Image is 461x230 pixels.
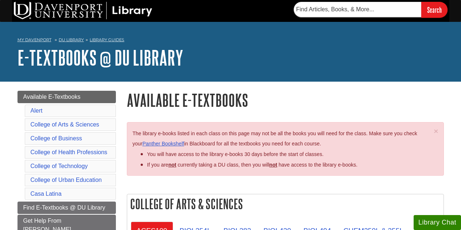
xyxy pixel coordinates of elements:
[127,91,444,109] h1: Available E-Textbooks
[142,141,184,147] a: Panther Bookshelf
[421,2,448,17] input: Search
[31,149,108,155] a: College of Health Professions
[127,194,444,214] h2: College of Arts & Sciences
[168,162,176,168] strong: not
[294,2,448,17] form: Searches DU Library's articles, books, and more
[31,121,99,128] a: College of Arts & Sciences
[17,35,444,47] nav: breadcrumb
[294,2,421,17] input: Find Articles, Books, & More...
[269,162,277,168] u: not
[31,135,82,141] a: College of Business
[31,177,102,183] a: College of Urban Education
[147,151,324,157] span: You will have access to the library e-books 30 days before the start of classes.
[90,37,124,42] a: Library Guides
[414,215,461,230] button: Library Chat
[434,127,438,135] span: ×
[14,2,152,19] img: DU Library
[17,46,183,69] a: E-Textbooks @ DU Library
[17,202,116,214] a: Find E-Textbooks @ DU Library
[31,191,62,197] a: Casa Latina
[434,127,438,135] button: Close
[17,91,116,103] a: Available E-Textbooks
[133,130,417,147] span: The library e-books listed in each class on this page may not be all the books you will need for ...
[59,37,84,42] a: DU Library
[31,108,43,114] a: Alert
[147,162,358,168] span: If you are currently taking a DU class, then you will have access to the library e-books.
[17,37,51,43] a: My Davenport
[23,94,81,100] span: Available E-Textbooks
[23,204,105,211] span: Find E-Textbooks @ DU Library
[31,163,88,169] a: College of Technology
